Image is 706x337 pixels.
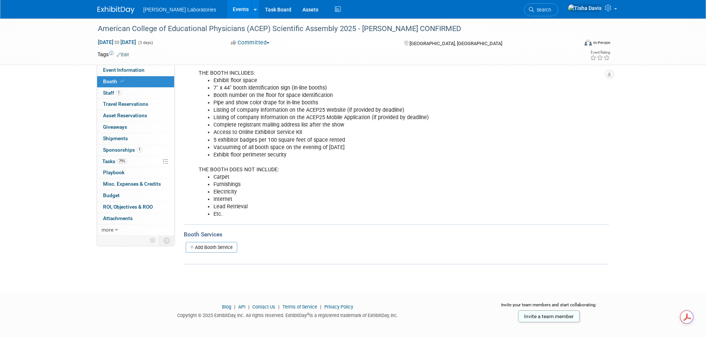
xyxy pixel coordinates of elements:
[213,173,523,181] li: Carpet
[213,203,523,210] li: Lead Retrieval
[228,39,272,47] button: Committed
[95,22,567,36] div: American College of Educational Physicians (ACEP) Scientific Assembly 2025 - [PERSON_NAME] CONFIRMED
[534,7,551,13] span: Search
[97,110,174,121] a: Asset Reservations
[103,215,133,221] span: Attachments
[97,133,174,144] a: Shipments
[534,38,611,50] div: Event Format
[252,304,275,310] a: Contact Us
[213,99,523,107] li: Pipe and show color drape for in-line booths
[568,4,602,12] img: Tisha Davis
[318,304,323,310] span: |
[117,158,127,164] span: 79%
[524,3,558,16] a: Search
[97,51,129,58] td: Tags
[103,90,122,96] span: Staff
[213,129,523,136] li: Access to Online Exhibitor Service Kit
[276,304,281,310] span: |
[213,144,523,151] li: Vacuuming of all booth space on the evening of [DATE]
[213,121,523,129] li: Complete registrant mailing address list after the show
[584,40,592,46] img: Format-Inperson.png
[213,107,523,114] li: Listing of company information on the ACEP25 Website (if provided by deadline)
[103,147,142,153] span: Sponsorships
[97,310,478,319] div: Copyright © 2025 ExhibitDay, Inc. All rights reserved. ExhibitDay is a registered trademark of Ex...
[97,76,174,87] a: Booth
[213,92,523,99] li: Booth number on the floor for space identification
[213,137,523,144] li: 5 exhibitor badges per 100 square feet of space rented
[102,158,127,164] span: Tasks
[232,304,237,310] span: |
[307,312,309,316] sup: ®
[103,67,145,73] span: Event Information
[117,52,129,57] a: Edit
[137,40,153,45] span: (3 days)
[97,122,174,133] a: Giveaways
[518,310,580,322] a: Invite a team member
[120,79,124,83] i: Booth reservation complete
[116,90,122,95] span: 1
[213,188,523,196] li: Electricity
[186,242,237,253] a: Add Booth Service
[213,196,523,203] li: Internet
[97,156,174,167] a: Tasks79%
[103,192,120,198] span: Budget
[103,169,125,175] span: Playbook
[246,304,251,310] span: |
[103,181,161,187] span: Misc. Expenses & Credits
[102,227,113,233] span: more
[97,65,174,76] a: Event Information
[238,304,245,310] a: API
[103,112,147,118] span: Asset Reservations
[143,7,216,13] span: [PERSON_NAME] Laboratories
[159,236,174,245] td: Toggle Event Tabs
[184,230,609,239] div: Booth Services
[324,304,353,310] a: Privacy Policy
[97,88,174,99] a: Staff1
[97,202,174,213] a: ROI, Objectives & ROO
[103,124,127,130] span: Giveaways
[213,114,523,121] li: Listing of company information on the ACEP25 Mobile Application (if provided by deadline)
[97,6,135,14] img: ExhibitDay
[97,225,174,236] a: more
[103,78,126,84] span: Booth
[97,99,174,110] a: Travel Reservations
[590,51,610,54] div: Event Rating
[137,147,142,152] span: 1
[113,39,120,45] span: to
[213,77,523,84] li: Exhibit floor space
[489,302,609,313] div: Invite your team members and start collaborating:
[146,236,159,245] td: Personalize Event Tab Strip
[97,145,174,156] a: Sponsorships1
[213,210,523,218] li: Etc.
[97,39,136,46] span: [DATE] [DATE]
[103,101,148,107] span: Travel Reservations
[193,66,527,222] div: THE BOOTH INCLUDES: THE BOOTH DOES NOT INCLUDE:
[213,181,523,188] li: Furnishings
[282,304,317,310] a: Terms of Service
[97,167,174,178] a: Playbook
[97,190,174,201] a: Budget
[97,213,174,224] a: Attachments
[213,151,523,159] li: Exhibit floor perimeter security
[222,304,231,310] a: Blog
[213,84,523,92] li: 7" x 44" booth identification sign (in-line booths)
[103,135,128,141] span: Shipments
[593,40,610,46] div: In-Person
[103,204,153,210] span: ROI, Objectives & ROO
[410,41,502,46] span: [GEOGRAPHIC_DATA], [GEOGRAPHIC_DATA]
[97,179,174,190] a: Misc. Expenses & Credits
